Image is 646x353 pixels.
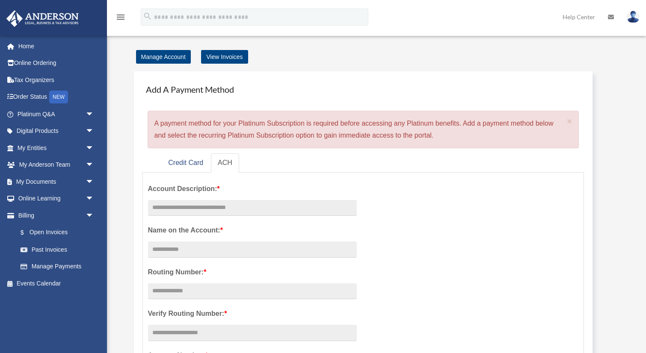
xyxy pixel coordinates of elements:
a: Online Ordering [6,55,107,72]
div: NEW [49,91,68,103]
a: Events Calendar [6,275,107,292]
a: View Invoices [201,50,248,64]
label: Routing Number: [148,266,357,278]
a: Manage Payments [12,258,103,275]
span: arrow_drop_down [86,123,103,140]
button: Close [567,117,572,126]
span: arrow_drop_down [86,190,103,208]
a: Billingarrow_drop_down [6,207,107,224]
span: × [567,116,572,126]
a: My Anderson Teamarrow_drop_down [6,156,107,174]
span: arrow_drop_down [86,156,103,174]
i: search [143,12,152,21]
img: Anderson Advisors Platinum Portal [4,10,81,27]
label: Account Description: [148,183,357,195]
a: ACH [211,153,239,173]
a: Platinum Q&Aarrow_drop_down [6,106,107,123]
span: arrow_drop_down [86,106,103,123]
a: $Open Invoices [12,224,107,241]
a: Digital Productsarrow_drop_down [6,123,107,140]
a: Order StatusNEW [6,88,107,106]
a: menu [116,15,126,22]
a: Home [6,38,107,55]
a: Online Learningarrow_drop_down [6,190,107,207]
i: menu [116,12,126,22]
a: My Documentsarrow_drop_down [6,173,107,190]
label: Verify Routing Number: [148,308,357,320]
a: Credit Card [161,153,210,173]
h4: Add A Payment Method [142,80,584,99]
span: arrow_drop_down [86,139,103,157]
a: My Entitiesarrow_drop_down [6,139,107,156]
label: Name on the Account: [148,224,357,236]
img: User Pic [627,11,640,23]
a: Past Invoices [12,241,107,258]
span: arrow_drop_down [86,207,103,224]
span: $ [25,227,30,238]
div: A payment method for your Platinum Subscription is required before accessing any Platinum benefit... [148,111,579,148]
span: arrow_drop_down [86,173,103,191]
a: Tax Organizers [6,71,107,88]
a: Manage Account [136,50,191,64]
